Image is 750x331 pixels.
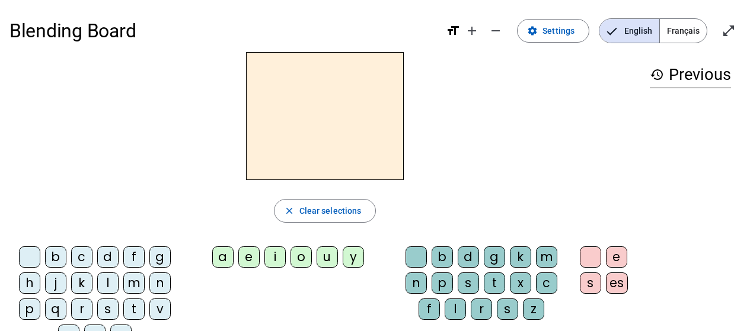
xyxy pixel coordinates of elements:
div: es [606,272,628,294]
div: p [432,272,453,294]
h1: Blending Board [9,12,436,50]
h3: Previous [650,62,731,88]
div: s [497,298,518,320]
div: x [510,272,531,294]
div: s [580,272,601,294]
div: s [458,272,479,294]
span: English [599,19,659,43]
div: a [212,246,234,268]
mat-icon: add [465,24,479,38]
div: k [71,272,92,294]
div: e [606,246,627,268]
div: c [71,246,92,268]
button: Enter full screen [717,19,741,43]
div: i [264,246,286,268]
mat-button-toggle-group: Language selection [599,18,707,43]
button: Settings [517,19,589,43]
span: Français [660,19,707,43]
div: c [536,272,557,294]
div: o [291,246,312,268]
mat-icon: open_in_full [722,24,736,38]
div: n [406,272,427,294]
div: f [123,246,145,268]
div: d [458,246,479,268]
div: p [19,298,40,320]
div: e [238,246,260,268]
div: k [510,246,531,268]
mat-icon: format_size [446,24,460,38]
div: j [45,272,66,294]
div: l [445,298,466,320]
div: m [123,272,145,294]
div: d [97,246,119,268]
mat-icon: settings [527,25,538,36]
div: m [536,246,557,268]
div: n [149,272,171,294]
div: z [523,298,544,320]
div: s [97,298,119,320]
span: Settings [542,24,575,38]
div: b [432,246,453,268]
div: l [97,272,119,294]
mat-icon: remove [489,24,503,38]
span: Clear selections [299,204,362,218]
mat-icon: history [650,68,664,82]
div: g [149,246,171,268]
div: b [45,246,66,268]
div: t [484,272,505,294]
div: r [471,298,492,320]
div: u [317,246,338,268]
div: v [149,298,171,320]
mat-icon: close [284,205,295,216]
div: g [484,246,505,268]
div: q [45,298,66,320]
div: h [19,272,40,294]
div: y [343,246,364,268]
button: Clear selections [274,199,376,223]
div: t [123,298,145,320]
button: Increase font size [460,19,484,43]
button: Decrease font size [484,19,508,43]
div: r [71,298,92,320]
div: f [419,298,440,320]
